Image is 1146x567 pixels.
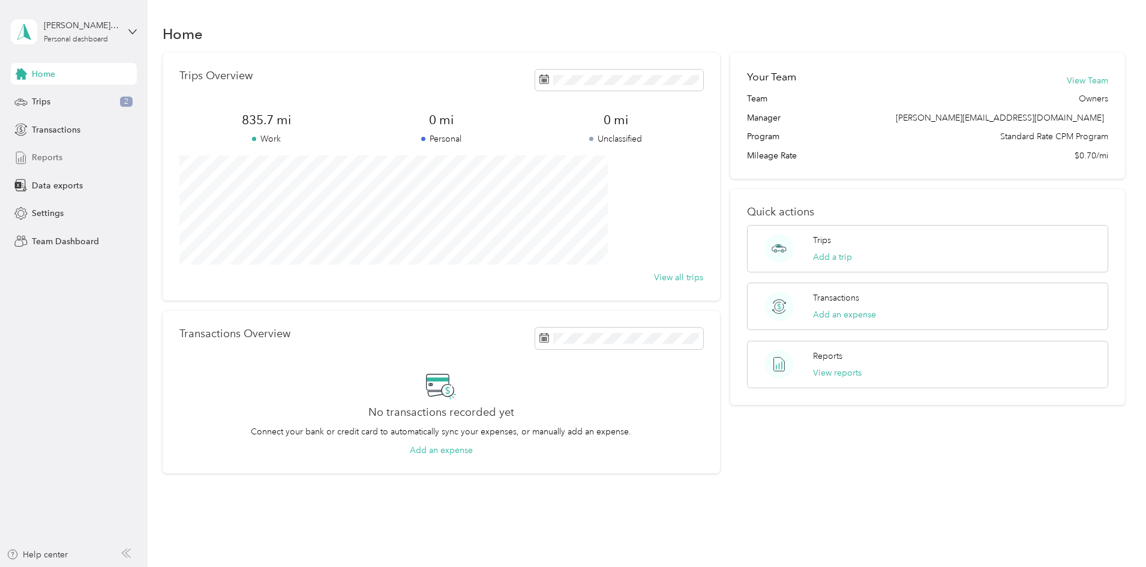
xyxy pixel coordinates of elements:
[44,19,119,32] div: [PERSON_NAME][EMAIL_ADDRESS][DOMAIN_NAME]
[747,149,797,162] span: Mileage Rate
[7,548,68,561] button: Help center
[747,130,779,143] span: Program
[1075,149,1108,162] span: $0.70/mi
[32,68,55,80] span: Home
[368,406,514,419] h2: No transactions recorded yet
[179,70,253,82] p: Trips Overview
[354,112,529,128] span: 0 mi
[813,350,842,362] p: Reports
[251,425,631,438] p: Connect your bank or credit card to automatically sync your expenses, or manually add an expense.
[1067,74,1108,87] button: View Team
[747,70,796,85] h2: Your Team
[354,133,529,145] p: Personal
[32,95,50,108] span: Trips
[179,112,354,128] span: 835.7 mi
[179,133,354,145] p: Work
[1000,130,1108,143] span: Standard Rate CPM Program
[813,251,852,263] button: Add a trip
[1079,92,1108,105] span: Owners
[813,292,859,304] p: Transactions
[32,235,99,248] span: Team Dashboard
[747,112,781,124] span: Manager
[813,367,862,379] button: View reports
[32,207,64,220] span: Settings
[179,328,290,340] p: Transactions Overview
[813,234,831,247] p: Trips
[32,124,80,136] span: Transactions
[410,444,473,457] button: Add an expense
[813,308,876,321] button: Add an expense
[896,113,1104,123] span: [PERSON_NAME][EMAIL_ADDRESS][DOMAIN_NAME]
[747,206,1108,218] p: Quick actions
[654,271,703,284] button: View all trips
[32,151,62,164] span: Reports
[529,112,703,128] span: 0 mi
[529,133,703,145] p: Unclassified
[120,97,133,107] span: 2
[32,179,83,192] span: Data exports
[747,92,767,105] span: Team
[44,36,108,43] div: Personal dashboard
[163,28,203,40] h1: Home
[1079,500,1146,567] iframe: Everlance-gr Chat Button Frame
